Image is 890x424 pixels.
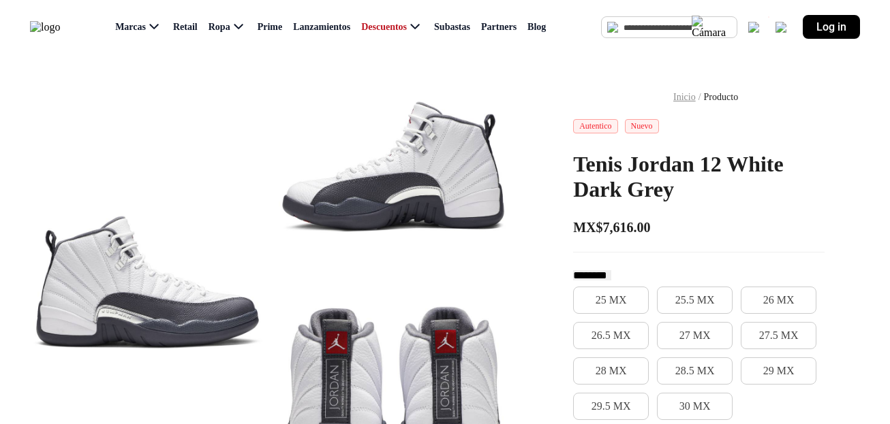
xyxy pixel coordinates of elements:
div: Nuevo [625,119,659,133]
button: 27.5 MX [741,322,816,349]
span: Log in [816,20,846,33]
button: 28 MX [573,357,649,385]
span: Subastas [434,22,470,33]
span: Producto [704,92,739,103]
img: user [776,22,786,33]
span: MX$7,616.00 [573,220,650,235]
button: 26 MX [741,287,816,314]
button: 29 MX [741,357,816,385]
button: 28.5 MX [657,357,733,385]
button: 27 MX [657,322,733,349]
img: shopping [748,22,759,33]
img: logo [30,21,60,33]
button: 25 MX [573,287,649,314]
span: Blog [527,22,546,33]
button: 30 MX [657,393,733,420]
button: 29.5 MX [573,393,649,420]
span: Retail [173,22,198,33]
span: Lanzamientos [293,22,350,33]
div: Autentico [573,119,617,133]
img: Buscar [607,22,618,33]
span: Marcas [115,22,146,33]
button: 25.5 MX [657,287,733,314]
img: Cámara [692,16,726,39]
span: Prime [258,22,283,33]
h2: Tenis Jordan 12 White Dark Grey [573,152,825,202]
span: / [699,92,701,103]
span: Partners [481,22,517,33]
span: Ropa [209,22,230,33]
button: 26.5 MX [573,322,649,349]
span: Descuentos [361,22,407,33]
a: Inicio [673,92,696,102]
